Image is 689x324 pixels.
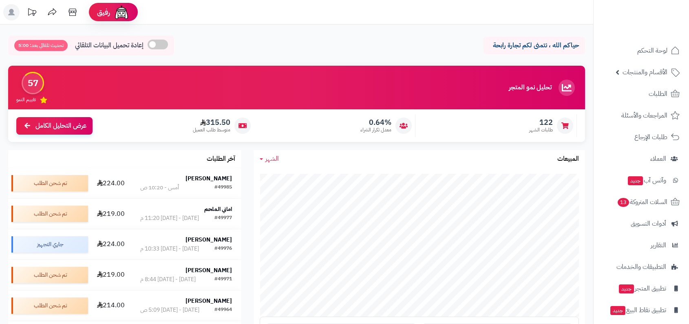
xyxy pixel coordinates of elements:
[598,41,684,60] a: لوحة التحكم
[360,126,391,133] span: معدل تكرار الشراء
[140,275,196,284] div: [DATE] - [DATE] 8:44 م
[185,266,232,275] strong: [PERSON_NAME]
[598,127,684,147] a: طلبات الإرجاع
[598,171,684,190] a: وآتس آبجديد
[634,131,667,143] span: طلبات الإرجاع
[140,214,199,222] div: [DATE] - [DATE] 11:20 م
[598,106,684,125] a: المراجعات والأسئلة
[509,84,552,91] h3: تحليل نمو المتجر
[214,184,232,192] div: #49985
[557,155,579,163] h3: المبيعات
[214,306,232,314] div: #49964
[650,153,666,164] span: العملاء
[14,40,68,51] span: تحديث تلقائي بعد: 5:00
[35,121,86,131] span: عرض التحليل الكامل
[193,118,230,127] span: 315.50
[529,126,553,133] span: طلبات الشهر
[113,4,130,20] img: ai-face.png
[11,297,88,314] div: تم شحن الطلب
[623,67,667,78] span: الأقسام والمنتجات
[193,126,230,133] span: متوسط طلب العميل
[140,245,199,253] div: [DATE] - [DATE] 10:33 م
[609,304,666,316] span: تطبيق نقاط البيع
[618,283,666,294] span: تطبيق المتجر
[204,205,232,213] strong: اماني الملحم
[631,218,666,229] span: أدوات التسويق
[610,306,625,315] span: جديد
[618,198,629,207] span: 13
[627,175,666,186] span: وآتس آب
[598,149,684,169] a: العملاء
[619,284,634,293] span: جديد
[11,206,88,222] div: تم شحن الطلب
[617,196,667,208] span: السلات المتروكة
[598,214,684,233] a: أدوات التسويق
[637,45,667,56] span: لوحة التحكم
[598,235,684,255] a: التقارير
[360,118,391,127] span: 0.64%
[91,199,131,229] td: 219.00
[16,117,93,135] a: عرض التحليل الكامل
[140,184,179,192] div: أمس - 10:20 ص
[489,41,579,50] p: حياكم الله ، نتمنى لكم تجارة رابحة
[11,175,88,191] div: تم شحن الطلب
[16,96,36,103] span: تقييم النمو
[22,4,42,22] a: تحديثات المنصة
[214,275,232,284] div: #49971
[207,155,235,163] h3: آخر الطلبات
[185,297,232,305] strong: [PERSON_NAME]
[598,279,684,298] a: تطبيق المتجرجديد
[265,154,279,164] span: الشهر
[185,174,232,183] strong: [PERSON_NAME]
[91,260,131,290] td: 219.00
[11,267,88,283] div: تم شحن الطلب
[97,7,110,17] span: رفيق
[75,41,144,50] span: إعادة تحميل البيانات التلقائي
[529,118,553,127] span: 122
[598,84,684,104] a: الطلبات
[628,176,643,185] span: جديد
[91,229,131,260] td: 224.00
[651,240,666,251] span: التقارير
[140,306,199,314] div: [DATE] - [DATE] 5:09 ص
[214,214,232,222] div: #49977
[260,154,279,164] a: الشهر
[616,261,666,273] span: التطبيقات والخدمات
[598,192,684,212] a: السلات المتروكة13
[11,236,88,253] div: جاري التجهيز
[91,168,131,198] td: 224.00
[598,257,684,277] a: التطبيقات والخدمات
[621,110,667,121] span: المراجعات والأسئلة
[649,88,667,100] span: الطلبات
[598,300,684,320] a: تطبيق نقاط البيعجديد
[214,245,232,253] div: #49976
[91,291,131,321] td: 214.00
[185,235,232,244] strong: [PERSON_NAME]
